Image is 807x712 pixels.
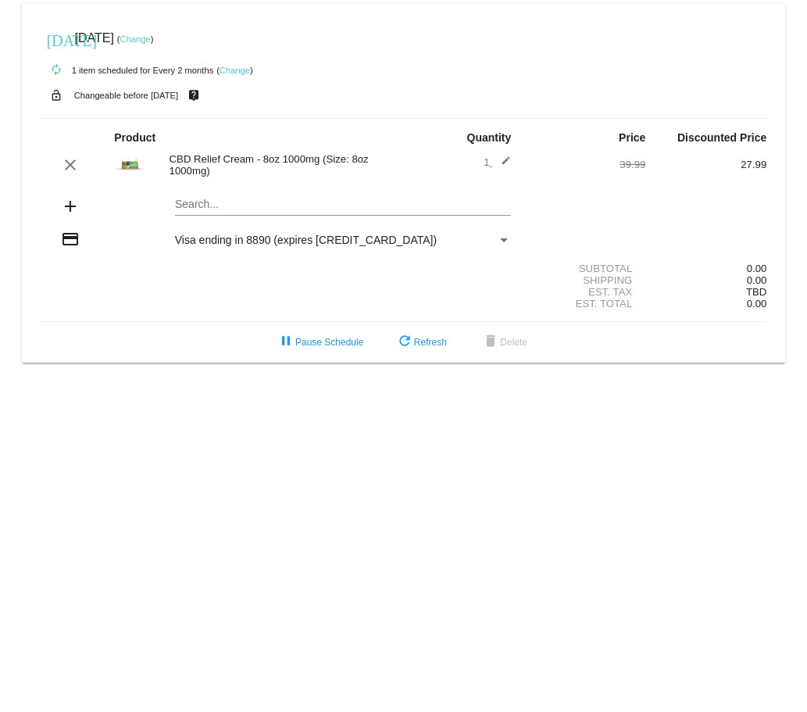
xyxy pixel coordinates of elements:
span: 0.00 [747,298,767,309]
div: 27.99 [645,159,766,170]
div: Subtotal [524,263,645,274]
mat-icon: credit_card [61,230,80,249]
span: 1 [484,156,511,168]
div: Shipping [524,274,645,286]
a: Change [120,34,151,44]
button: Delete [469,328,540,356]
span: Refresh [395,337,447,348]
div: Est. Total [524,298,645,309]
mat-select: Payment Method [175,234,512,246]
mat-icon: refresh [395,333,414,352]
span: TBD [746,286,766,298]
mat-icon: live_help [184,85,203,106]
small: ( ) [117,34,154,44]
div: CBD Relief Cream - 8oz 1000mg (Size: 8oz 1000mg) [162,153,404,177]
img: JCBD-Relief-Tubjar-Unscented-8oz-1.jpg [114,148,145,179]
mat-icon: [DATE] [47,30,66,48]
strong: Quantity [467,131,512,144]
mat-icon: delete [481,333,500,352]
mat-icon: edit [492,156,511,174]
div: Est. Tax [524,286,645,298]
mat-icon: clear [61,156,80,174]
mat-icon: pause [277,333,295,352]
small: Changeable before [DATE] [74,91,179,100]
mat-icon: autorenew [47,61,66,80]
span: Pause Schedule [277,337,363,348]
input: Search... [175,199,512,211]
div: 0.00 [645,263,766,274]
strong: Discounted Price [677,131,766,144]
mat-icon: lock_open [47,85,66,106]
span: 0.00 [747,274,767,286]
button: Refresh [383,328,459,356]
small: 1 item scheduled for Every 2 months [41,66,214,75]
a: Change [220,66,250,75]
mat-icon: add [61,197,80,216]
span: Visa ending in 8890 (expires [CREDIT_CARD_DATA]) [175,234,437,246]
small: ( ) [216,66,253,75]
span: Delete [481,337,527,348]
strong: Product [114,131,155,144]
div: 39.99 [524,159,645,170]
button: Pause Schedule [264,328,376,356]
span: [DATE] [75,31,114,45]
strong: Price [619,131,645,144]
